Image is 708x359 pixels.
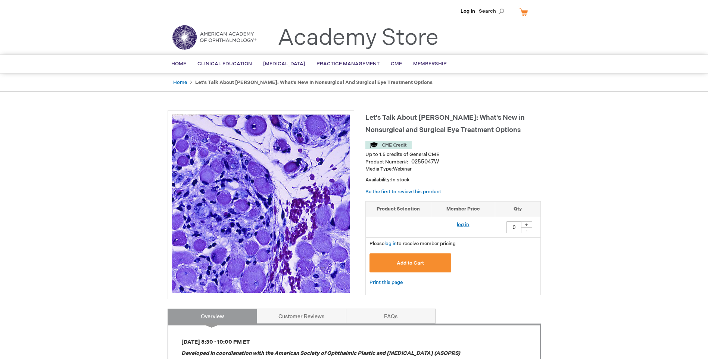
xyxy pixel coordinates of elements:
span: Let's Talk About [PERSON_NAME]: What's New in Nonsurgical and Surgical Eye Treatment Options [365,114,525,134]
a: FAQs [346,309,436,324]
div: 0255047W [411,158,439,166]
th: Qty [495,202,540,217]
span: Please to receive member pricing [369,241,456,247]
input: Qty [506,221,521,233]
a: log in [384,241,397,247]
span: Practice Management [316,61,380,67]
th: Product Selection [366,202,431,217]
p: Availability: [365,177,541,184]
span: CME [391,61,402,67]
span: [MEDICAL_DATA] [263,61,305,67]
a: log in [457,222,469,228]
em: Developed in coordianation with the American Society of Ophthalmic Plastic and [MEDICAL_DATA] (AS... [181,350,460,356]
a: Overview [168,309,257,324]
span: Home [171,61,186,67]
a: Be the first to review this product [365,189,441,195]
span: In stock [391,177,409,183]
img: CME Credit [365,141,412,149]
div: + [521,221,532,228]
strong: Media Type: [365,166,393,172]
li: Up to 1.5 credits of General CME [365,151,541,158]
span: Clinical Education [197,61,252,67]
a: Academy Store [278,25,439,51]
a: Print this page [369,278,403,287]
a: Customer Reviews [257,309,346,324]
span: Add to Cart [397,260,424,266]
span: Membership [413,61,447,67]
strong: Let's Talk About [PERSON_NAME]: What's New in Nonsurgical and Surgical Eye Treatment Options [195,79,433,85]
a: Home [173,79,187,85]
img: Let's Talk About TED: What's New in Nonsurgical and Surgical Eye Treatment Options [172,115,350,293]
strong: [DATE] 8:30 - 10:00 PM ET [181,339,250,345]
span: Search [479,4,507,19]
p: Webinar [365,166,541,173]
th: Member Price [431,202,495,217]
strong: Product Number [365,159,408,165]
div: - [521,227,532,233]
a: Log In [461,8,475,14]
button: Add to Cart [369,253,452,272]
